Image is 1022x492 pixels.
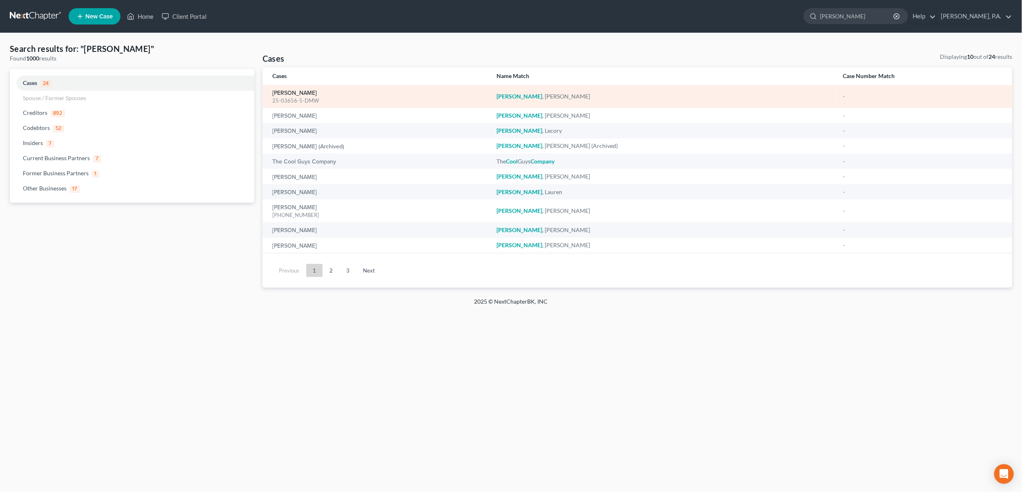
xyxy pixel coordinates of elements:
span: 7 [93,155,101,163]
em: [PERSON_NAME] [497,226,542,233]
h4: Cases [263,53,285,64]
div: , Lauren [497,188,830,196]
strong: 24 [989,53,995,60]
a: [PERSON_NAME] [272,205,317,210]
em: Company [530,158,554,165]
a: Home [123,9,158,24]
div: - [843,157,1002,165]
span: Insiders [23,139,43,146]
span: 17 [70,186,80,193]
em: [PERSON_NAME] [497,242,542,248]
a: [PERSON_NAME] [272,190,317,195]
em: [PERSON_NAME] [497,112,542,119]
span: Former Business Partners [23,170,89,177]
span: Creditors [23,109,47,116]
a: Spouse / Former Spouses [10,91,254,105]
a: 3 [340,264,356,277]
span: 52 [53,125,64,132]
span: Other Businesses [23,185,67,192]
div: Displaying out of results [940,53,1012,61]
a: [PERSON_NAME] [272,243,317,249]
span: 24 [40,80,51,87]
div: Found results [10,54,254,63]
em: [PERSON_NAME] [497,188,542,195]
div: - [843,207,1002,215]
input: Search by name... [820,9,895,24]
div: - [843,188,1002,196]
a: Codebtors52 [10,121,254,136]
div: 25-03656-5-DMW [272,97,483,105]
strong: 10 [967,53,973,60]
a: Insiders7 [10,136,254,151]
div: - [843,127,1002,135]
div: - [843,92,1002,101]
th: Cases [263,67,490,85]
div: - [843,172,1002,181]
em: [PERSON_NAME] [497,173,542,180]
h4: Search results for: "[PERSON_NAME]" [10,43,254,54]
a: [PERSON_NAME], P.A. [937,9,1012,24]
span: Codebtors [23,124,50,131]
a: Client Portal [158,9,211,24]
a: Creditors892 [10,105,254,121]
em: [PERSON_NAME] [497,207,542,214]
div: 2025 © NextChapterBK, INC [278,297,744,312]
span: Spouse / Former Spouses [23,94,86,101]
span: New Case [85,13,113,20]
strong: 1000 [26,55,39,62]
a: Cases24 [10,76,254,91]
div: [PHONE_NUMBER] [272,211,483,219]
th: Case Number Match [836,67,1012,85]
div: - [843,241,1002,249]
div: - [843,142,1002,150]
div: , [PERSON_NAME] [497,226,830,234]
span: Current Business Partners [23,154,90,161]
div: , [PERSON_NAME] (Archived) [497,142,830,150]
span: Cases [23,79,37,86]
div: - [843,226,1002,234]
a: Next [356,264,381,277]
div: , [PERSON_NAME] [497,112,830,120]
a: [PERSON_NAME] [272,174,317,180]
em: [PERSON_NAME] [497,93,542,100]
div: Open Intercom Messenger [994,464,1014,484]
span: 1 [92,170,99,178]
a: [PERSON_NAME] [272,90,317,96]
a: The Cool Guys Company [272,159,336,165]
span: 892 [51,110,65,117]
em: Cool [506,158,518,165]
a: Other Businesses17 [10,181,254,196]
div: , [PERSON_NAME] [497,172,830,181]
em: [PERSON_NAME] [497,127,542,134]
th: Name Match [490,67,836,85]
div: , Lecory [497,127,830,135]
a: [PERSON_NAME] [272,113,317,119]
div: , [PERSON_NAME] [497,241,830,249]
a: [PERSON_NAME] [272,228,317,233]
a: 2 [323,264,339,277]
a: [PERSON_NAME] [272,128,317,134]
div: , [PERSON_NAME] [497,92,830,101]
a: Help [908,9,936,24]
a: [PERSON_NAME] (Archived) [272,144,344,150]
a: Current Business Partners7 [10,151,254,166]
div: , [PERSON_NAME] [497,207,830,215]
a: 1 [306,264,323,277]
em: [PERSON_NAME] [497,142,542,149]
div: The Guys [497,157,830,165]
span: 7 [46,140,54,148]
a: Former Business Partners1 [10,166,254,181]
div: - [843,112,1002,120]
